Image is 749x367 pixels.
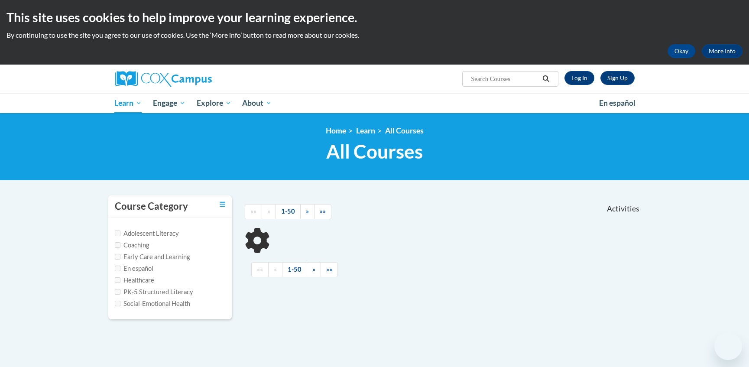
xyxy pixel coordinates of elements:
[356,126,375,135] a: Learn
[115,254,120,260] input: Checkbox for Options
[115,231,120,236] input: Checkbox for Options
[267,208,270,215] span: «
[326,140,423,163] span: All Courses
[600,71,635,85] a: Register
[312,266,315,273] span: »
[385,126,424,135] a: All Courses
[115,276,154,285] label: Healthcare
[307,262,321,277] a: Next
[320,208,326,215] span: »»
[268,262,282,277] a: Previous
[262,204,276,219] a: Previous
[314,204,331,219] a: End
[115,242,120,248] input: Checkbox for Options
[470,74,539,84] input: Search Courses
[714,332,742,360] iframe: Button to launch messaging window
[197,98,231,108] span: Explore
[115,266,120,271] input: Checkbox for Options
[115,200,188,213] h3: Course Category
[276,204,301,219] a: 1-50
[251,262,269,277] a: Begining
[191,93,237,113] a: Explore
[153,98,185,108] span: Engage
[599,98,636,107] span: En español
[115,71,212,87] img: Cox Campus
[593,94,641,112] a: En español
[282,262,307,277] a: 1-50
[242,98,272,108] span: About
[326,126,346,135] a: Home
[109,93,148,113] a: Learn
[220,200,225,209] a: Toggle collapse
[147,93,191,113] a: Engage
[668,44,695,58] button: Okay
[115,299,190,309] label: Social-Emotional Health
[6,30,743,40] p: By continuing to use the site you agree to our use of cookies. Use the ‘More info’ button to read...
[274,266,277,273] span: «
[306,208,309,215] span: »
[115,229,179,238] label: Adolescent Literacy
[115,240,149,250] label: Coaching
[115,71,279,87] a: Cox Campus
[326,266,332,273] span: »»
[115,289,120,295] input: Checkbox for Options
[115,264,153,273] label: En español
[564,71,594,85] a: Log In
[115,301,120,306] input: Checkbox for Options
[115,287,193,297] label: PK-5 Structured Literacy
[245,204,262,219] a: Begining
[237,93,277,113] a: About
[300,204,315,219] a: Next
[102,93,648,113] div: Main menu
[257,266,263,273] span: ««
[539,74,552,84] button: Search
[114,98,142,108] span: Learn
[321,262,338,277] a: End
[250,208,256,215] span: ««
[6,9,743,26] h2: This site uses cookies to help improve your learning experience.
[702,44,743,58] a: More Info
[115,277,120,283] input: Checkbox for Options
[607,204,639,214] span: Activities
[115,252,190,262] label: Early Care and Learning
